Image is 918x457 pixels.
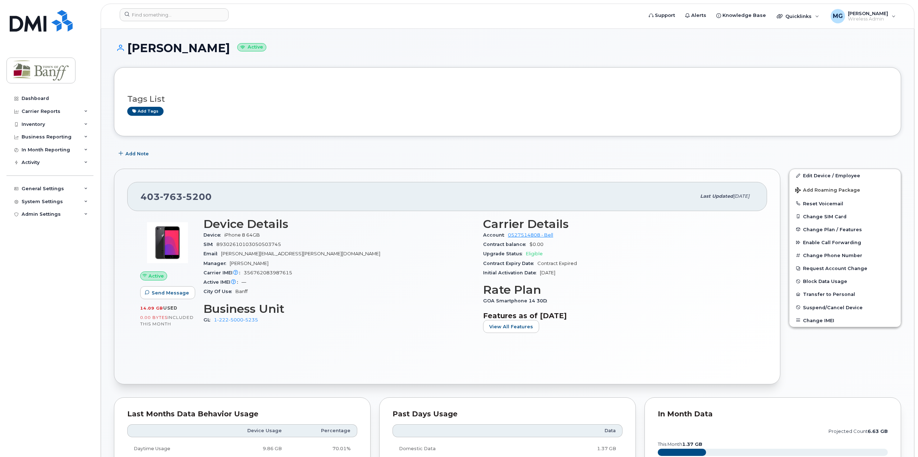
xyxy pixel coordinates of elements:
span: [DATE] [733,193,749,199]
span: [DATE] [540,270,555,275]
button: Change SIM Card [789,210,901,223]
button: Block Data Usage [789,275,901,288]
span: 0.00 Bytes [140,315,167,320]
button: Suspend/Cancel Device [789,301,901,314]
img: image20231002-3703462-bzhi73.jpeg [146,221,189,264]
button: Add Roaming Package [789,182,901,197]
span: — [242,279,246,285]
h3: Carrier Details [483,218,754,230]
span: Manager [203,261,230,266]
span: Contract Expired [537,261,577,266]
h3: Features as of [DATE] [483,311,754,320]
span: used [163,305,178,311]
span: [PERSON_NAME] [230,261,268,266]
span: 403 [141,191,212,202]
span: Change Plan / Features [803,227,862,232]
button: Request Account Change [789,262,901,275]
a: Edit Device / Employee [789,169,901,182]
div: Last Months Data Behavior Usage [127,411,357,418]
span: iPhone 8 64GB [224,232,260,238]
span: 14.09 GB [140,306,163,311]
button: Add Note [114,147,155,160]
span: Initial Activation Date [483,270,540,275]
h3: Device Details [203,218,474,230]
span: 356762083987615 [244,270,292,275]
span: View All Features [489,323,533,330]
span: Contract Expiry Date [483,261,537,266]
span: GOA Smartphone 14 30D [483,298,551,303]
small: Active [237,43,266,51]
span: Device [203,232,224,238]
a: Add tags [127,107,164,116]
tspan: 1.37 GB [682,442,702,447]
button: Enable Call Forwarding [789,236,901,249]
h3: Business Unit [203,302,474,315]
span: Contract balance [483,242,529,247]
text: projected count [829,429,888,434]
div: Past Days Usage [393,411,623,418]
span: City Of Use [203,289,235,294]
tspan: 6.63 GB [868,429,888,434]
th: Device Usage [212,424,288,437]
span: Active [148,273,164,279]
span: Upgrade Status [483,251,526,256]
span: [PERSON_NAME][EMAIL_ADDRESS][PERSON_NAME][DOMAIN_NAME] [221,251,380,256]
span: Active IMEI [203,279,242,285]
th: Percentage [288,424,357,437]
button: Change Phone Number [789,249,901,262]
span: Send Message [152,289,189,296]
button: View All Features [483,320,539,333]
span: Email [203,251,221,256]
span: Add Roaming Package [795,187,860,194]
span: SIM [203,242,216,247]
span: Account [483,232,508,238]
span: Enable Call Forwarding [803,240,861,245]
button: Send Message [140,286,195,299]
text: this month [657,442,702,447]
span: Eligible [526,251,543,256]
span: Suspend/Cancel Device [803,305,863,310]
button: Reset Voicemail [789,197,901,210]
a: 1-222-5000-5235 [214,317,258,323]
button: Transfer to Personal [789,288,901,301]
button: Change Plan / Features [789,223,901,236]
span: included this month [140,315,194,326]
span: Last updated [700,193,733,199]
h3: Rate Plan [483,283,754,296]
span: 89302610103050503745 [216,242,281,247]
span: GL [203,317,214,323]
span: Add Note [125,150,149,157]
a: 0527514808 - Bell [508,232,553,238]
span: Banff [235,289,248,294]
span: $0.00 [529,242,543,247]
h1: [PERSON_NAME] [114,42,901,54]
div: In Month Data [658,411,888,418]
span: Carrier IMEI [203,270,244,275]
span: 5200 [183,191,212,202]
h3: Tags List [127,95,888,104]
th: Data [522,424,623,437]
span: 763 [160,191,183,202]
button: Change IMEI [789,314,901,327]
